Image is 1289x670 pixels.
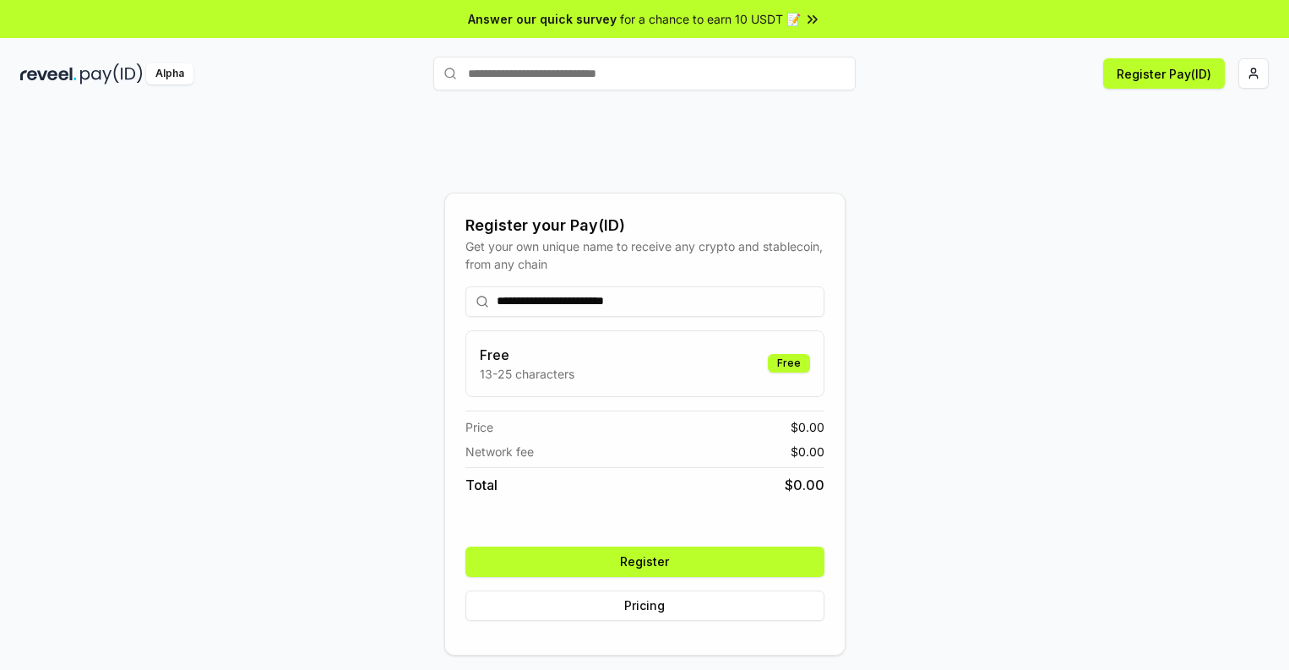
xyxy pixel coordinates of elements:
[791,443,824,460] span: $ 0.00
[620,10,801,28] span: for a chance to earn 10 USDT 📝
[791,418,824,436] span: $ 0.00
[146,63,193,84] div: Alpha
[465,475,498,495] span: Total
[465,214,824,237] div: Register your Pay(ID)
[465,418,493,436] span: Price
[768,354,810,373] div: Free
[1103,58,1225,89] button: Register Pay(ID)
[80,63,143,84] img: pay_id
[465,547,824,577] button: Register
[465,237,824,273] div: Get your own unique name to receive any crypto and stablecoin, from any chain
[465,443,534,460] span: Network fee
[480,365,574,383] p: 13-25 characters
[20,63,77,84] img: reveel_dark
[468,10,617,28] span: Answer our quick survey
[465,591,824,621] button: Pricing
[480,345,574,365] h3: Free
[785,475,824,495] span: $ 0.00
